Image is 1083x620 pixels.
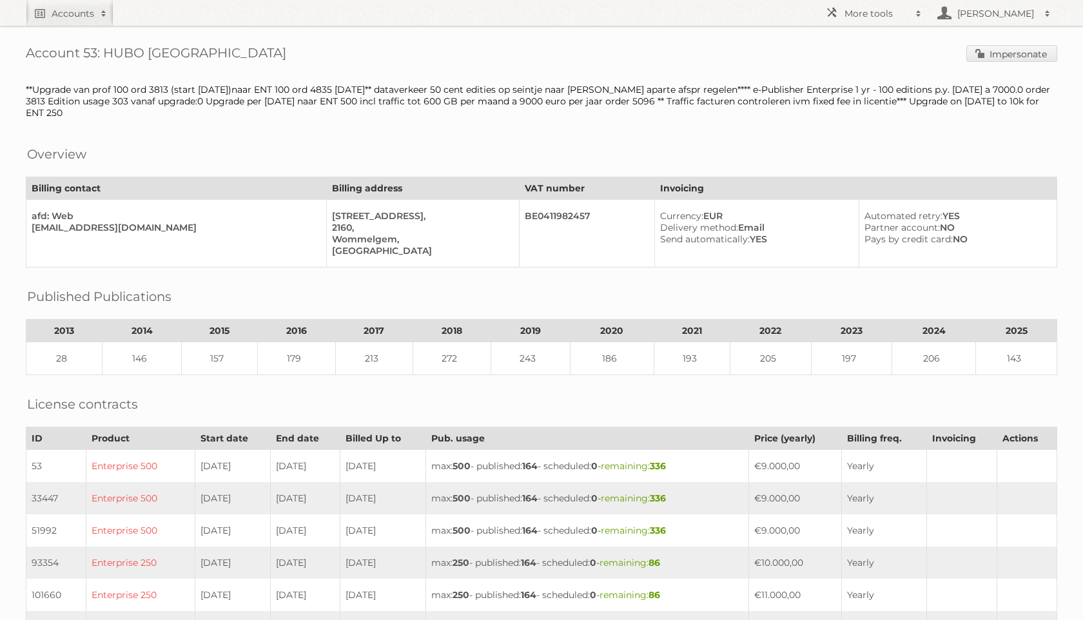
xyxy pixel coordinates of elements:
td: Yearly [842,450,926,483]
div: YES [864,210,1046,222]
span: remaining: [601,525,666,536]
th: Billing contact [26,177,327,200]
td: 51992 [26,514,86,547]
strong: 500 [453,460,471,472]
td: 157 [182,342,258,375]
strong: 336 [650,492,666,504]
td: 146 [102,342,182,375]
th: Pub. usage [425,427,748,450]
td: max: - published: - scheduled: - [425,450,748,483]
th: 2018 [413,320,491,342]
th: Billed Up to [340,427,426,450]
strong: 164 [521,589,536,601]
td: Enterprise 250 [86,579,195,611]
div: 2160, [332,222,509,233]
th: 2016 [258,320,336,342]
span: Currency: [660,210,703,222]
td: [DATE] [340,450,426,483]
td: [DATE] [270,579,340,611]
td: [DATE] [270,547,340,579]
td: 272 [413,342,491,375]
th: 2020 [570,320,654,342]
td: [DATE] [195,450,270,483]
td: [DATE] [195,482,270,514]
div: Email [660,222,848,233]
strong: 336 [650,460,666,472]
th: 2019 [491,320,570,342]
td: €9.000,00 [748,450,841,483]
div: [STREET_ADDRESS], [332,210,509,222]
strong: 0 [591,460,598,472]
h2: Accounts [52,7,94,20]
td: 179 [258,342,336,375]
div: afd: Web [32,210,316,222]
td: [DATE] [340,547,426,579]
th: End date [270,427,340,450]
h2: License contracts [27,394,138,414]
span: remaining: [601,492,666,504]
th: 2017 [335,320,413,342]
div: NO [864,233,1046,245]
span: remaining: [600,557,660,568]
span: Send automatically: [660,233,750,245]
td: max: - published: - scheduled: - [425,579,748,611]
td: €11.000,00 [748,579,841,611]
th: 2022 [730,320,811,342]
div: YES [660,233,848,245]
th: VAT number [519,177,655,200]
td: 197 [811,342,892,375]
th: 2021 [654,320,730,342]
div: **Upgrade van prof 100 ord 3813 (start [DATE])naar ENT 100 ord 4835 [DATE]** dataverkeer 50 cent ... [26,84,1057,119]
td: [DATE] [270,514,340,547]
td: Enterprise 500 [86,450,195,483]
strong: 164 [522,525,538,536]
div: NO [864,222,1046,233]
td: Yearly [842,514,926,547]
td: 243 [491,342,570,375]
span: Partner account: [864,222,940,233]
strong: 0 [591,525,598,536]
td: [DATE] [340,514,426,547]
td: Yearly [842,482,926,514]
strong: 250 [453,589,469,601]
td: 28 [26,342,102,375]
td: Enterprise 500 [86,482,195,514]
strong: 164 [522,492,538,504]
th: Invoicing [655,177,1057,200]
td: max: - published: - scheduled: - [425,514,748,547]
th: Product [86,427,195,450]
th: 2023 [811,320,892,342]
th: Billing freq. [842,427,926,450]
strong: 500 [453,525,471,536]
td: €9.000,00 [748,482,841,514]
th: Invoicing [926,427,997,450]
span: remaining: [601,460,666,472]
th: Billing address [327,177,520,200]
th: Start date [195,427,270,450]
h1: Account 53: HUBO [GEOGRAPHIC_DATA] [26,45,1057,64]
strong: 86 [649,589,660,601]
th: 2025 [976,320,1057,342]
span: Delivery method: [660,222,738,233]
strong: 336 [650,525,666,536]
a: Impersonate [966,45,1057,62]
h2: Published Publications [27,287,171,306]
td: max: - published: - scheduled: - [425,547,748,579]
td: [DATE] [340,579,426,611]
td: 205 [730,342,811,375]
div: Wommelgem, [332,233,509,245]
th: Price (yearly) [748,427,841,450]
strong: 164 [522,460,538,472]
div: [EMAIL_ADDRESS][DOMAIN_NAME] [32,222,316,233]
strong: 250 [453,557,469,568]
th: 2013 [26,320,102,342]
td: BE0411982457 [519,200,655,267]
strong: 0 [590,557,596,568]
td: 33447 [26,482,86,514]
h2: Overview [27,144,86,164]
td: [DATE] [195,579,270,611]
td: Yearly [842,579,926,611]
span: remaining: [600,589,660,601]
td: max: - published: - scheduled: - [425,482,748,514]
th: ID [26,427,86,450]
